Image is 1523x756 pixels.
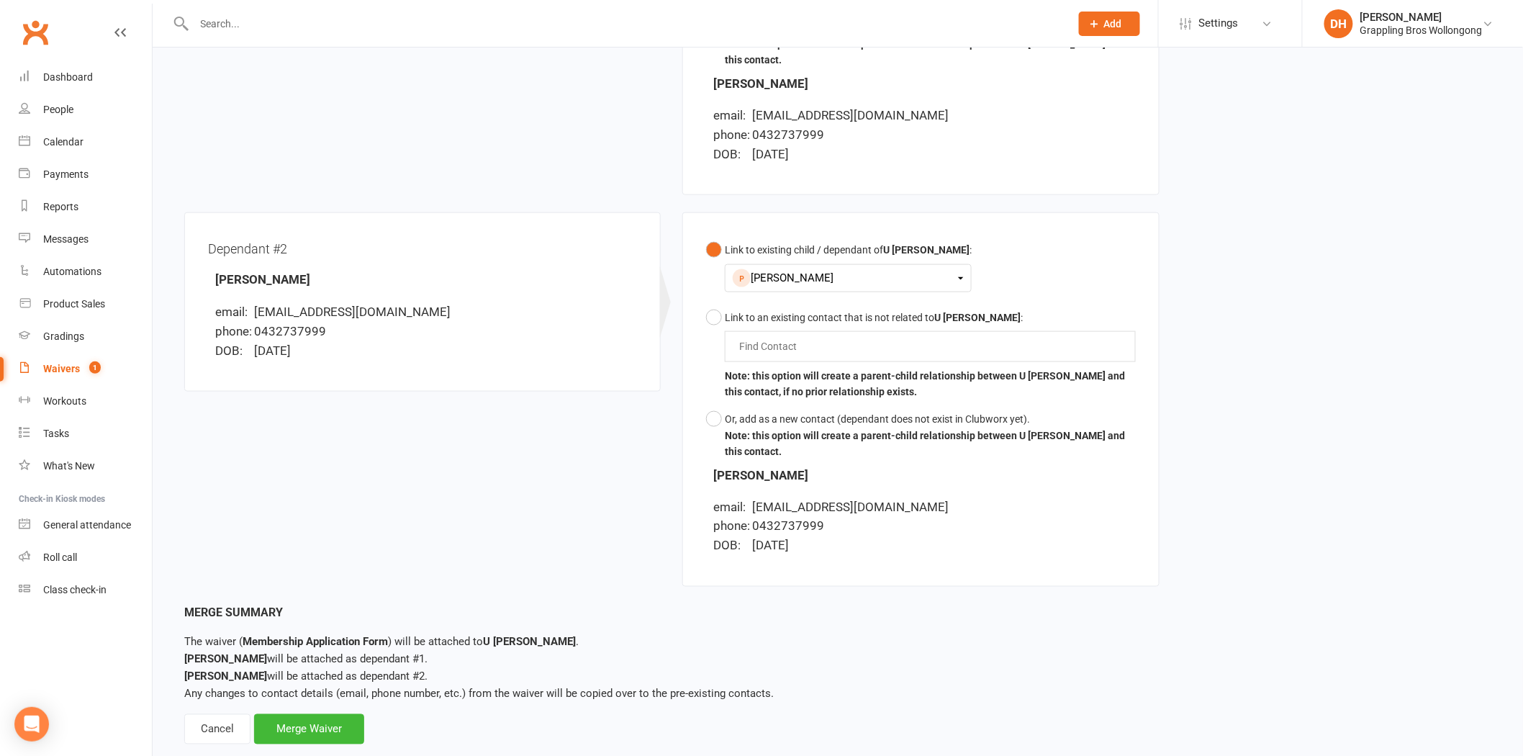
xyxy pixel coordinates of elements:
a: Class kiosk mode [19,574,152,606]
a: Gradings [19,320,152,353]
div: Gradings [43,330,84,342]
a: Payments [19,158,152,191]
div: Product Sales [43,298,105,310]
div: Grappling Bros Wollongong [1360,24,1483,37]
span: 0432737999 [254,324,326,338]
input: Find Contact [738,338,805,355]
strong: [PERSON_NAME] [215,272,310,287]
strong: Membership Application Form [243,636,388,649]
div: email: [215,302,251,322]
span: [DATE] [752,539,789,553]
div: Dashboard [43,71,93,83]
button: Link to existing child / dependant ofU [PERSON_NAME]:[PERSON_NAME] [706,236,972,303]
div: Open Intercom Messenger [14,707,49,742]
span: [EMAIL_ADDRESS][DOMAIN_NAME] [254,305,451,319]
div: Class check-in [43,584,107,595]
a: Calendar [19,126,152,158]
div: Roll call [43,552,77,563]
span: [EMAIL_ADDRESS][DOMAIN_NAME] [752,500,949,514]
button: Link to an existing contact that is not related toU [PERSON_NAME]:Note: this option will create a... [706,304,1135,406]
span: [EMAIL_ADDRESS][DOMAIN_NAME] [752,108,949,122]
div: Merge Summary [184,604,1491,623]
a: Product Sales [19,288,152,320]
a: People [19,94,152,126]
span: [DATE] [254,343,291,358]
div: Dependant #2 [208,236,637,261]
strong: [PERSON_NAME] [184,653,267,666]
strong: U [PERSON_NAME] [483,636,576,649]
a: Dashboard [19,61,152,94]
div: Or, add as a new contact (dependant does not exist in Clubworx yet). [725,411,1135,427]
div: Automations [43,266,101,277]
div: phone: [215,322,251,341]
div: DOB: [713,536,749,556]
span: will be attached as dependant #2. [184,670,428,683]
a: Reports [19,191,152,223]
div: Reports [43,201,78,212]
span: 0432737999 [752,519,824,534]
strong: [PERSON_NAME] [713,76,808,91]
button: Or, add as a new contact (dependant does not exist in Clubworx yet).Note: this option will create... [706,405,1135,465]
div: Merge Waiver [254,714,364,744]
a: What's New [19,450,152,482]
div: Link to an existing contact that is not related to : [725,310,1135,325]
p: Any changes to contact details (email, phone number, etc.) from the waiver will be copied over to... [184,634,1491,703]
div: Messages [43,233,89,245]
a: Tasks [19,418,152,450]
div: People [43,104,73,115]
a: Clubworx [17,14,53,50]
div: phone: [713,517,749,536]
div: email: [713,498,749,517]
a: General attendance kiosk mode [19,509,152,541]
b: U [PERSON_NAME] [883,244,970,256]
div: What's New [43,460,95,472]
span: 1 [89,361,101,374]
a: Workouts [19,385,152,418]
div: Cancel [184,714,250,744]
span: The waiver ( ) will be attached to . [184,636,579,649]
a: Waivers 1 [19,353,152,385]
div: DH [1324,9,1353,38]
input: Search... [190,14,1060,34]
button: Add [1079,12,1140,36]
div: [PERSON_NAME] [733,269,964,288]
strong: [PERSON_NAME] [713,468,808,482]
span: Settings [1199,7,1239,40]
div: Link to existing child / dependant of : [725,242,972,258]
div: Workouts [43,395,86,407]
a: Automations [19,256,152,288]
strong: [PERSON_NAME] [184,670,267,683]
div: Payments [43,168,89,180]
div: Calendar [43,136,83,148]
span: will be attached as dependant #1. [184,653,428,666]
span: 0432737999 [752,127,824,142]
b: Note: this option will create a parent-child relationship between U [PERSON_NAME] and this contac... [725,370,1125,397]
div: DOB: [215,341,251,361]
div: phone: [713,125,749,145]
span: Add [1104,18,1122,30]
div: Tasks [43,428,69,439]
div: General attendance [43,519,131,531]
a: Messages [19,223,152,256]
span: [DATE] [752,147,789,161]
div: DOB: [713,145,749,164]
div: [PERSON_NAME] [1360,11,1483,24]
div: email: [713,106,749,125]
b: U [PERSON_NAME] [934,312,1021,323]
div: Waivers [43,363,80,374]
b: Note: this option will create a parent-child relationship between U [PERSON_NAME] and this contact. [725,430,1125,457]
a: Roll call [19,541,152,574]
